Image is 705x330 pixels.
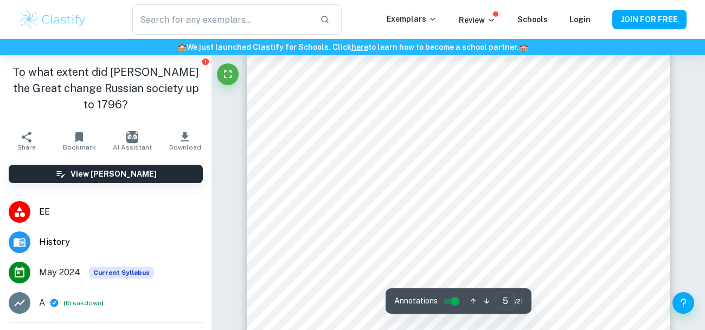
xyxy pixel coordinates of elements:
span: May 2024 [39,266,80,279]
span: Share [17,144,36,151]
a: Schools [517,15,548,24]
img: AI Assistant [126,131,138,143]
img: Clastify logo [18,9,87,30]
span: Download [169,144,201,151]
button: Report issue [201,57,209,66]
span: History [39,236,203,249]
h6: View [PERSON_NAME] [70,168,157,180]
h1: To what extent did [PERSON_NAME] the Great change Russian society up to 1796? [9,64,203,113]
a: here [351,43,368,51]
span: / 21 [515,296,523,306]
p: A [39,296,45,309]
span: AI Assistant [113,144,152,151]
button: Bookmark [53,126,106,156]
button: Download [159,126,212,156]
button: AI Assistant [106,126,159,156]
p: Exemplars [387,13,437,25]
span: 🏫 [177,43,187,51]
span: ( ) [63,298,104,308]
button: JOIN FOR FREE [612,10,687,29]
button: Fullscreen [217,63,239,85]
button: Breakdown [66,298,101,308]
span: EE [39,205,203,218]
span: Annotations [394,295,438,307]
span: Current Syllabus [89,267,154,279]
span: Bookmark [63,144,96,151]
h6: We just launched Clastify for Schools. Click to learn how to become a school partner. [2,41,703,53]
button: Help and Feedback [672,292,694,314]
p: Review [459,14,496,26]
div: This exemplar is based on the current syllabus. Feel free to refer to it for inspiration/ideas wh... [89,267,154,279]
span: 🏫 [519,43,528,51]
button: View [PERSON_NAME] [9,165,203,183]
a: Login [569,15,591,24]
input: Search for any exemplars... [132,4,311,35]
